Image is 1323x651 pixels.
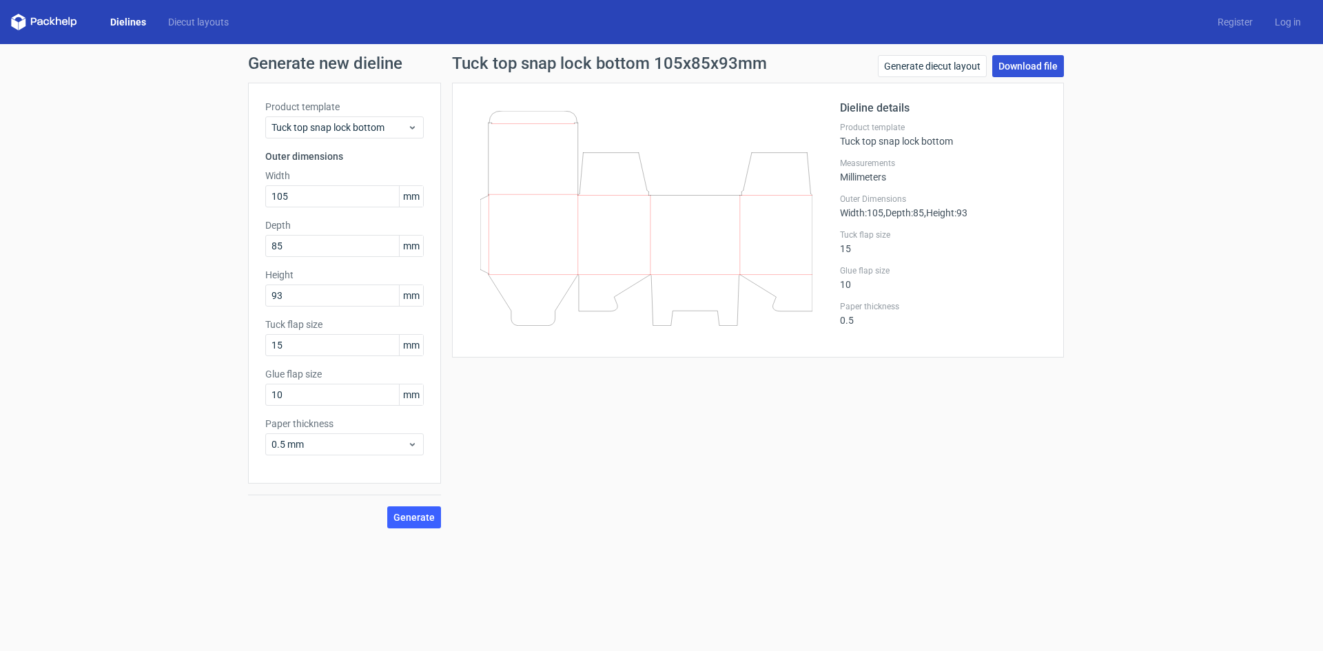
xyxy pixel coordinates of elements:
[840,122,1047,147] div: Tuck top snap lock bottom
[248,55,1075,72] h1: Generate new dieline
[840,265,1047,276] label: Glue flap size
[840,301,1047,326] div: 0.5
[157,15,240,29] a: Diecut layouts
[878,55,987,77] a: Generate diecut layout
[265,268,424,282] label: Height
[399,186,423,207] span: mm
[271,121,407,134] span: Tuck top snap lock bottom
[265,100,424,114] label: Product template
[924,207,967,218] span: , Height : 93
[265,169,424,183] label: Width
[840,158,1047,183] div: Millimeters
[265,417,424,431] label: Paper thickness
[452,55,767,72] h1: Tuck top snap lock bottom 105x85x93mm
[840,158,1047,169] label: Measurements
[840,207,883,218] span: Width : 105
[1207,15,1264,29] a: Register
[992,55,1064,77] a: Download file
[99,15,157,29] a: Dielines
[265,318,424,331] label: Tuck flap size
[265,218,424,232] label: Depth
[387,506,441,528] button: Generate
[399,335,423,355] span: mm
[840,100,1047,116] h2: Dieline details
[840,301,1047,312] label: Paper thickness
[399,236,423,256] span: mm
[399,384,423,405] span: mm
[265,367,424,381] label: Glue flap size
[265,149,424,163] h3: Outer dimensions
[399,285,423,306] span: mm
[393,513,435,522] span: Generate
[840,229,1047,240] label: Tuck flap size
[1264,15,1312,29] a: Log in
[840,122,1047,133] label: Product template
[840,229,1047,254] div: 15
[883,207,924,218] span: , Depth : 85
[840,194,1047,205] label: Outer Dimensions
[840,265,1047,290] div: 10
[271,437,407,451] span: 0.5 mm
